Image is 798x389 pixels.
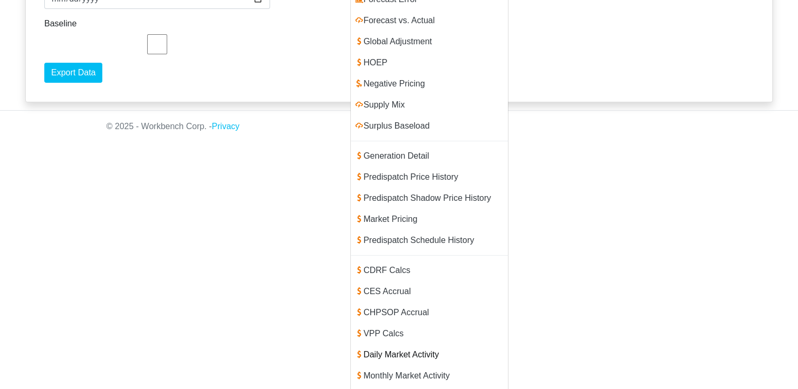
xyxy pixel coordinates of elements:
[351,344,508,365] a: Daily Market Activity
[351,94,508,115] a: Supply Mix
[351,73,508,94] a: Negative Pricing
[351,323,508,344] a: VPP Calcs
[99,111,700,142] div: © 2025 - Workbench Corp. -
[351,188,508,209] a: Predispatch Shadow Price History
[351,31,508,52] a: Global Adjustment
[351,167,508,188] a: Predispatch Price History
[351,10,508,31] a: Forecast vs. Actual
[44,63,102,83] input: Export Data
[351,302,508,323] a: CHPSOP Accrual
[351,365,508,386] a: Monthly Market Activity
[351,230,508,251] a: Predispatch Schedule History
[351,52,508,73] a: HOEP
[212,122,239,131] a: Privacy
[351,260,508,281] a: CDRF Calcs
[351,145,508,167] a: Generation Detail
[44,17,76,30] label: Baseline
[351,281,508,302] a: CES Accrual
[351,115,508,137] a: Surplus Baseload
[351,209,508,230] a: Market Pricing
